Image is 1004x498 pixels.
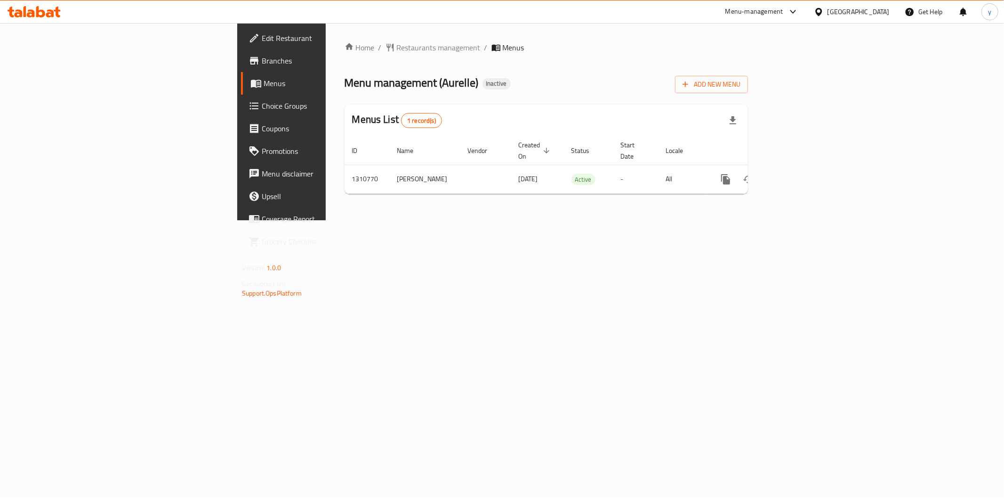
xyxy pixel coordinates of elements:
span: Vendor [468,145,500,156]
td: All [659,165,707,193]
h2: Menus List [352,112,442,128]
nav: breadcrumb [345,42,748,53]
span: Add New Menu [683,79,740,90]
span: Created On [519,139,553,162]
a: Promotions [241,140,405,162]
span: Promotions [262,145,397,157]
span: Upsell [262,191,397,202]
span: Menu management ( Aurelle ) [345,72,479,93]
button: Add New Menu [675,76,748,93]
span: Name [397,145,426,156]
span: 1 record(s) [402,116,442,125]
span: Status [571,145,602,156]
a: Choice Groups [241,95,405,117]
a: Branches [241,49,405,72]
a: Menus [241,72,405,95]
a: Upsell [241,185,405,208]
span: Start Date [621,139,647,162]
a: Restaurants management [386,42,481,53]
span: Menus [264,78,397,89]
span: Menu disclaimer [262,168,397,179]
span: Restaurants management [397,42,481,53]
span: Active [571,174,595,185]
a: Coverage Report [241,208,405,230]
div: Export file [722,109,744,132]
th: Actions [707,137,812,165]
button: Change Status [737,168,760,191]
span: Inactive [482,80,511,88]
span: Coverage Report [262,213,397,225]
div: [GEOGRAPHIC_DATA] [827,7,890,17]
td: [PERSON_NAME] [390,165,460,193]
span: Branches [262,55,397,66]
span: Menus [503,42,524,53]
a: Grocery Checklist [241,230,405,253]
span: Choice Groups [262,100,397,112]
td: - [613,165,659,193]
span: 1.0.0 [266,262,281,274]
a: Coupons [241,117,405,140]
div: Menu-management [725,6,783,17]
button: more [715,168,737,191]
a: Menu disclaimer [241,162,405,185]
span: Get support on: [242,278,285,290]
span: y [988,7,991,17]
span: Grocery Checklist [262,236,397,247]
span: [DATE] [519,173,538,185]
table: enhanced table [345,137,812,194]
span: Coupons [262,123,397,134]
span: Version: [242,262,265,274]
span: Locale [666,145,696,156]
span: Edit Restaurant [262,32,397,44]
li: / [484,42,488,53]
span: ID [352,145,370,156]
a: Support.OpsPlatform [242,287,302,299]
a: Edit Restaurant [241,27,405,49]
